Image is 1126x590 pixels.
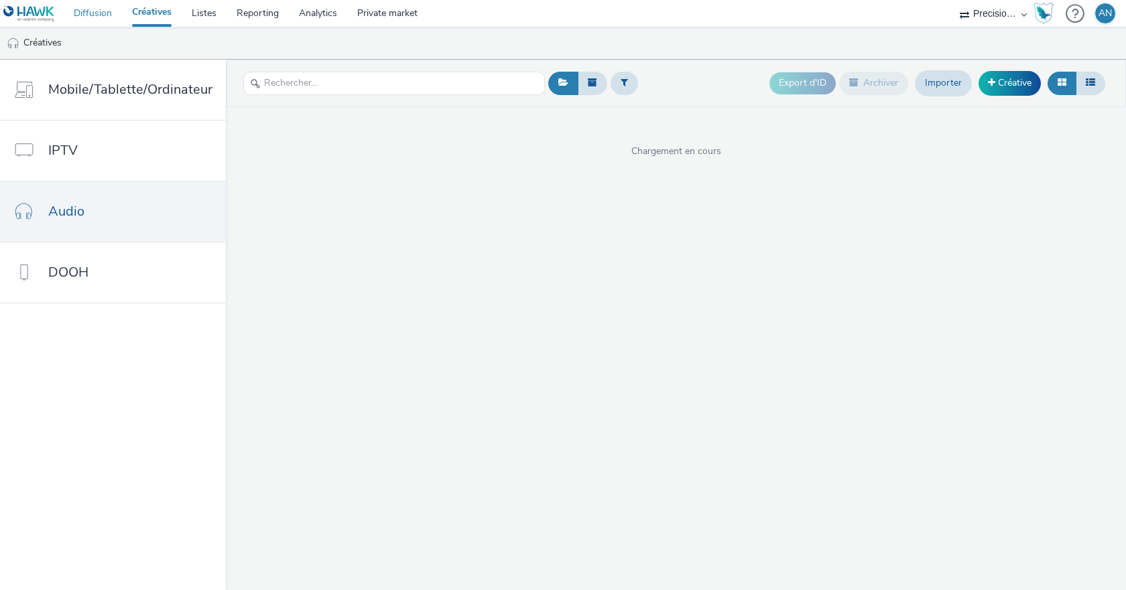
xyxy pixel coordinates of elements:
input: Rechercher... [243,72,545,95]
button: Archiver [839,72,908,94]
span: Audio [48,202,84,221]
span: DOOH [48,263,88,282]
button: Grille [1048,72,1076,94]
button: Liste [1076,72,1105,94]
a: Hawk Academy [1034,3,1059,24]
button: Export d'ID [769,72,836,94]
span: Chargement en cours [226,145,1126,158]
img: Hawk Academy [1034,3,1054,24]
img: audio [7,37,20,50]
span: IPTV [48,141,78,160]
div: AN [1099,3,1112,23]
a: Importer [915,70,972,96]
span: Mobile/Tablette/Ordinateur [48,80,212,99]
a: Créative [979,71,1041,95]
img: undefined Logo [3,5,55,22]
